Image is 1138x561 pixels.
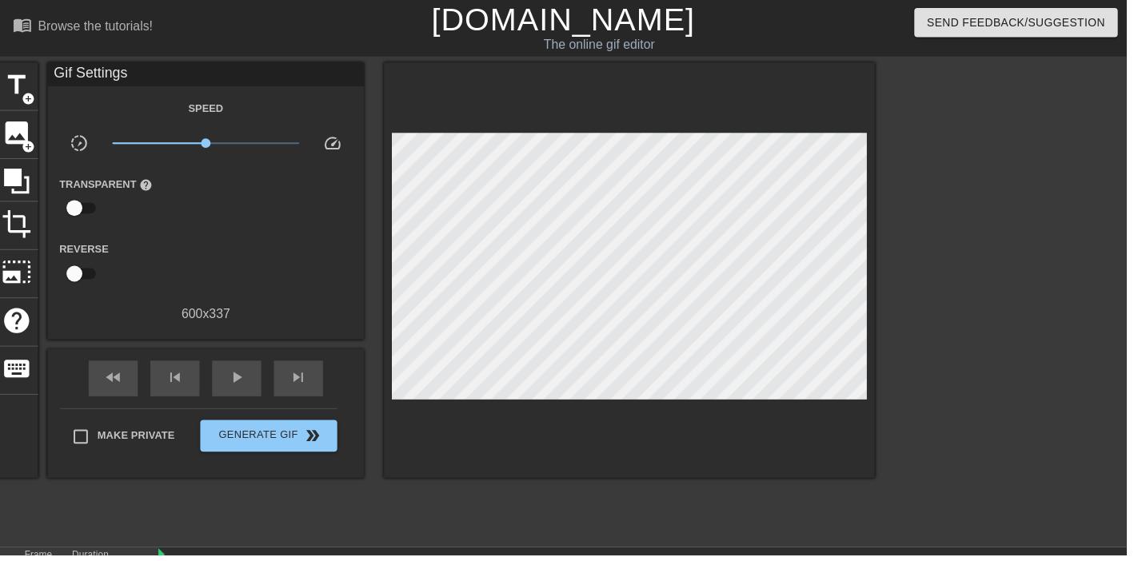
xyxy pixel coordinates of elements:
[2,211,32,241] span: crop
[60,178,154,194] label: Transparent
[2,119,32,149] span: image
[38,19,154,33] div: Browse the tutorials!
[48,63,368,87] div: Gif Settings
[22,141,35,155] span: add_circle
[190,101,226,117] label: Speed
[292,372,311,391] span: skip_next
[230,372,249,391] span: play_arrow
[436,2,702,37] a: [DOMAIN_NAME]
[2,357,32,388] span: keyboard
[936,13,1116,33] span: Send Feedback/Suggestion
[167,372,186,391] span: skip_previous
[105,372,124,391] span: fast_rewind
[202,424,341,456] button: Generate Gif
[209,431,334,450] span: Generate Gif
[13,15,154,40] a: Browse the tutorials!
[98,432,177,448] span: Make Private
[2,70,32,101] span: title
[306,431,325,450] span: double_arrow
[48,308,368,327] div: 600 x 337
[70,135,90,154] span: slow_motion_video
[387,36,823,55] div: The online gif editor
[326,135,345,154] span: speed
[60,244,110,260] label: Reverse
[2,308,32,339] span: help
[13,15,32,34] span: menu_book
[141,180,154,193] span: help
[2,260,32,290] span: photo_size_select_large
[22,93,35,106] span: add_circle
[924,8,1129,38] button: Send Feedback/Suggestion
